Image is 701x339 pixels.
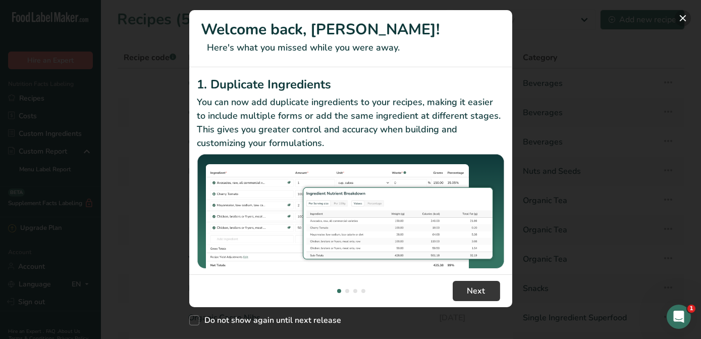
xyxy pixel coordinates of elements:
[667,305,691,329] iframe: Intercom live chat
[197,75,504,93] h2: 1. Duplicate Ingredients
[453,281,500,301] button: Next
[197,272,504,290] h2: 2. Sub Recipe Ingredient Breakdown
[199,315,342,325] span: Do not show again until next release
[467,285,486,297] span: Next
[201,41,500,55] p: Here's what you missed while you were away.
[201,18,500,41] h1: Welcome back, [PERSON_NAME]!
[197,154,504,269] img: Duplicate Ingredients
[197,95,504,150] p: You can now add duplicate ingredients to your recipes, making it easier to include multiple forms...
[687,305,695,313] span: 1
